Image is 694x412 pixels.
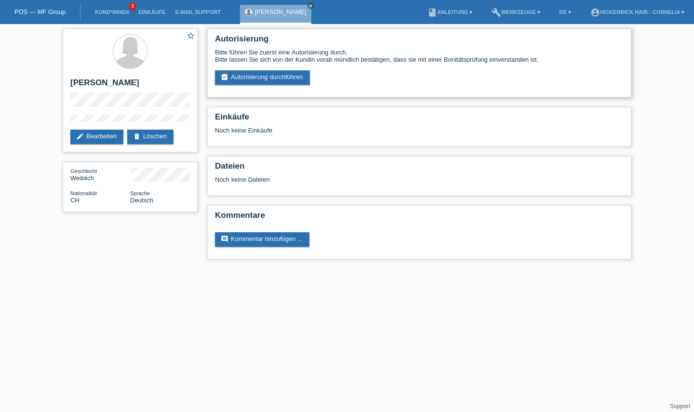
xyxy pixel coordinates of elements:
[307,2,314,9] a: close
[14,8,66,15] a: POS — MF Group
[129,2,136,11] span: 3
[215,211,624,225] h2: Kommentare
[70,130,123,144] a: editBearbeiten
[215,112,624,127] h2: Einkäufe
[130,197,153,204] span: Deutsch
[70,78,190,93] h2: [PERSON_NAME]
[590,8,600,17] i: account_circle
[127,130,173,144] a: deleteLöschen
[492,8,501,17] i: build
[487,9,545,15] a: buildWerkzeuge ▾
[221,73,228,81] i: assignment_turned_in
[215,232,309,247] a: commentKommentar hinzufügen ...
[555,9,576,15] a: DE ▾
[215,127,624,141] div: Noch keine Einkäufe
[423,9,477,15] a: bookAnleitung ▾
[130,190,150,196] span: Sprache
[187,31,195,41] a: star_border
[215,161,624,176] h2: Dateien
[70,190,97,196] span: Nationalität
[255,8,307,15] a: [PERSON_NAME]
[215,49,624,63] div: Bitte führen Sie zuerst eine Autorisierung durch. Bitte lassen Sie sich von der Kundin vorab münd...
[187,31,195,40] i: star_border
[215,176,509,183] div: Noch keine Dateien
[215,70,310,85] a: assignment_turned_inAutorisierung durchführen
[133,133,141,140] i: delete
[171,9,226,15] a: E-Mail Support
[308,3,313,8] i: close
[70,168,97,174] span: Geschlecht
[76,133,84,140] i: edit
[215,34,624,49] h2: Autorisierung
[221,235,228,243] i: comment
[70,167,130,182] div: Weiblich
[133,9,170,15] a: Einkäufe
[70,197,80,204] span: Schweiz
[670,403,690,410] a: Support
[586,9,689,15] a: account_circleHickenbick Hair - Cornelia ▾
[90,9,133,15] a: Kund*innen
[427,8,437,17] i: book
